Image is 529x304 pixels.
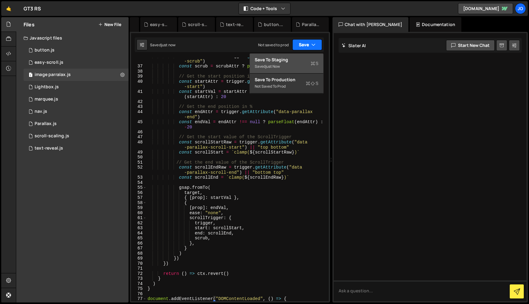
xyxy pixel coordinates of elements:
[131,155,147,160] div: 50
[255,77,318,83] div: Save to Production
[131,135,147,140] div: 47
[131,281,147,287] div: 74
[35,109,47,114] div: nav.js
[302,21,321,28] div: Parallax.js
[131,211,147,216] div: 60
[239,3,290,14] button: Code + Tools
[131,236,147,241] div: 65
[131,109,147,120] div: 44
[24,105,129,118] div: 16836/46154.js
[24,93,129,105] div: 16836/46157.js
[258,42,289,47] div: Not saved to prod
[131,120,147,130] div: 45
[131,175,147,180] div: 53
[131,246,147,251] div: 67
[131,69,147,74] div: 38
[35,133,69,139] div: scroll-scaling.js
[131,195,147,200] div: 57
[131,215,147,221] div: 61
[131,89,147,99] div: 41
[24,5,41,12] div: GT3 RS
[131,185,147,190] div: 55
[24,56,129,69] div: 16836/46052.js
[150,42,175,47] div: Saved
[35,60,63,65] div: easy-scroll.js
[131,200,147,206] div: 58
[98,22,121,27] button: New File
[35,121,57,127] div: Parallax.js
[131,165,147,175] div: 52
[131,180,147,185] div: 54
[35,97,58,102] div: marquee.js
[255,63,318,70] div: Saved
[264,21,283,28] div: button.js
[131,226,147,231] div: 63
[446,40,495,51] button: Start new chat
[131,271,147,276] div: 72
[131,221,147,226] div: 62
[250,54,323,74] button: Save to StagingS Savedjust now
[131,140,147,150] div: 48
[24,21,35,28] h2: Files
[131,64,147,69] div: 37
[24,142,129,154] div: 16836/46036.js
[131,296,147,302] div: 77
[515,3,526,14] a: Jo
[29,73,32,78] span: 1
[131,99,147,104] div: 42
[16,32,129,44] div: Javascript files
[131,104,147,109] div: 43
[131,54,147,64] div: 36
[311,60,318,66] span: S
[161,42,175,47] div: just now
[131,231,147,236] div: 64
[131,276,147,281] div: 73
[292,39,322,50] button: Save
[35,47,54,53] div: button.js
[131,251,147,256] div: 68
[150,21,170,28] div: easy-scroll.js
[131,286,147,291] div: 75
[24,81,129,93] div: 16836/46053.js
[250,74,323,93] button: Save to ProductionS Not saved to prod
[35,72,71,78] div: image parralax.js
[131,150,147,155] div: 49
[131,261,147,266] div: 70
[458,3,513,14] a: [DOMAIN_NAME]
[265,64,280,69] div: just now
[410,17,461,32] div: Documentation
[131,74,147,79] div: 39
[131,256,147,261] div: 69
[131,205,147,211] div: 59
[131,130,147,135] div: 46
[342,43,366,48] h2: Slater AI
[255,57,318,63] div: Save to Staging
[226,21,246,28] div: text-reveal.js
[188,21,208,28] div: scroll-scaling.js
[332,17,408,32] div: Chat with [PERSON_NAME]
[131,291,147,297] div: 76
[131,79,147,89] div: 40
[131,190,147,196] div: 56
[306,80,318,86] span: S
[255,83,318,90] div: Not saved to prod
[131,241,147,246] div: 66
[131,266,147,271] div: 71
[35,146,63,151] div: text-reveal.js
[24,44,129,56] div: 16836/46035.js
[35,84,59,90] div: Lightbox.js
[24,69,129,81] div: 16836/46214.js
[24,130,129,142] div: 16836/46051.js
[131,160,147,165] div: 51
[24,118,129,130] div: 16836/46021.js
[1,1,16,16] a: 🤙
